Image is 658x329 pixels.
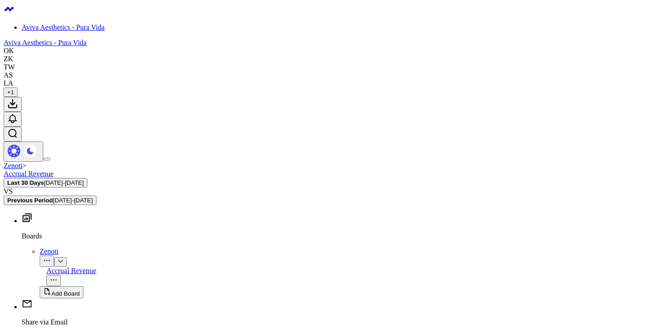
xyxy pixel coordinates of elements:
[22,23,105,31] a: Aviva Aesthetics - Pura Vida
[46,267,654,285] a: Accrual RevenueOpen board menu
[4,187,654,196] div: VS
[51,290,80,297] span: Add Board
[4,87,18,97] button: +1
[7,89,14,96] span: + 1
[4,170,54,178] a: Accrual Revenue
[22,232,654,240] p: Boards
[40,247,654,265] a: ZenotiOpen board menu
[7,197,53,204] b: Previous Period
[4,178,87,187] button: Last 30 Days[DATE]-[DATE]
[4,63,15,71] div: TW
[22,318,654,326] p: Share via Email
[4,79,13,87] div: LA
[40,247,654,256] div: Zenoti
[4,162,23,169] a: Zenoti
[53,197,92,204] span: [DATE] - [DATE]
[4,71,13,79] div: AS
[4,39,87,46] a: Aviva Aesthetics - Pura Vida
[4,47,14,55] div: OK
[40,286,83,298] button: Add Board
[46,267,654,275] div: Accrual Revenue
[4,196,96,205] button: Previous Period[DATE]-[DATE]
[40,256,54,267] button: Open board menu
[4,127,22,142] button: Open search
[44,179,84,186] span: [DATE] - [DATE]
[4,162,654,170] div: >
[7,179,44,186] b: Last 30 Days
[46,275,61,286] button: Open board menu
[4,55,13,63] div: ZK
